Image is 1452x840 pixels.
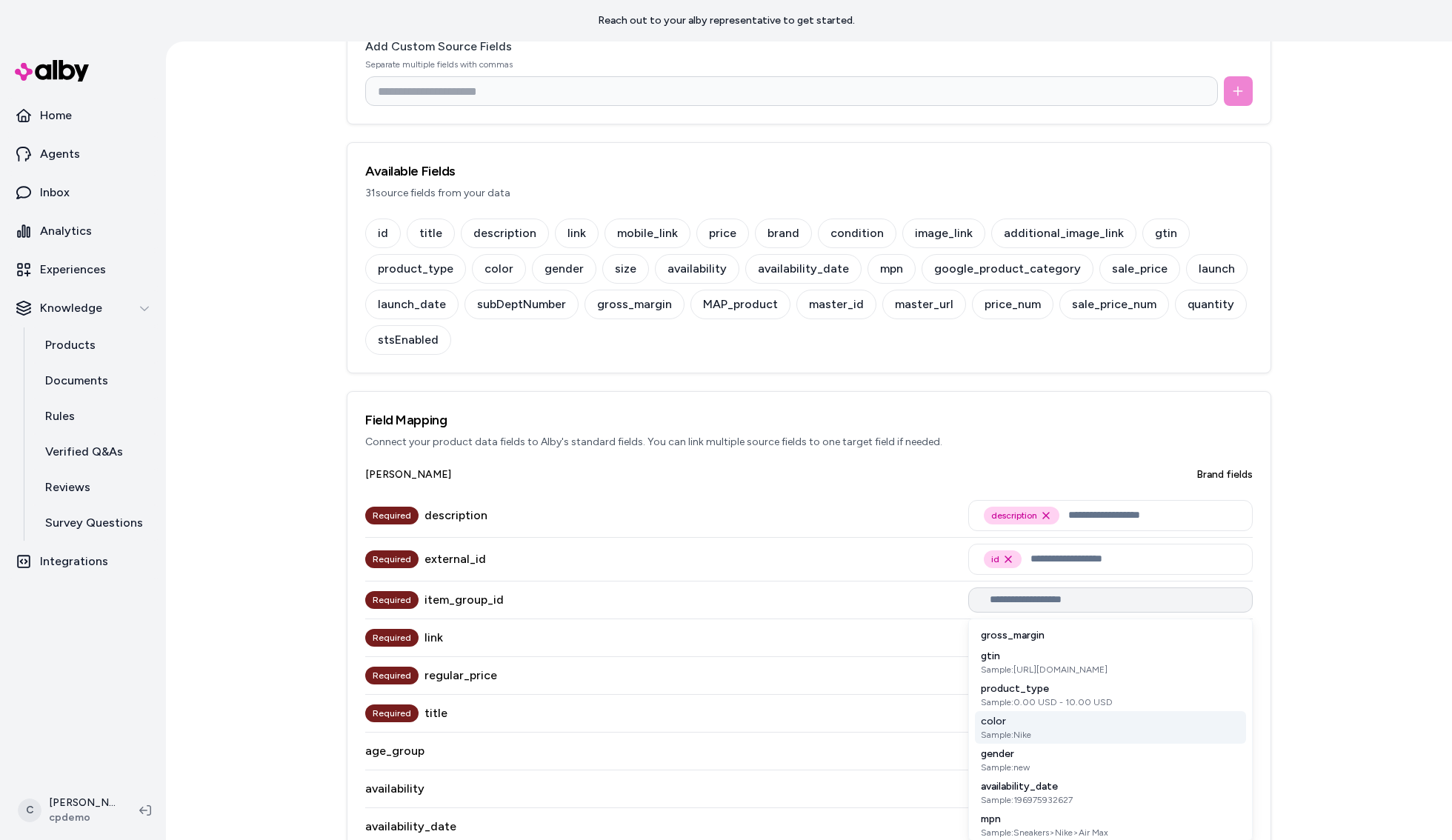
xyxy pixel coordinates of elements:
div: gross_margin [585,290,685,319]
div: title [424,704,447,722]
button: Remove description option [1040,510,1052,521]
p: Verified Q&As [45,443,123,461]
a: Survey Questions [30,505,160,541]
span: Sample: [URL][DOMAIN_NAME] [981,664,1108,676]
label: Add Custom Source Fields [365,39,512,53]
span: gender [981,747,1014,761]
div: condition [818,219,896,248]
span: Sample: 0.00 USD - 10.00 USD [981,696,1113,708]
div: availability [365,780,424,798]
div: sale_price_num [1059,290,1169,319]
div: additional_image_link [991,219,1136,248]
p: Survey Questions [45,514,143,532]
p: Knowledge [40,299,102,317]
span: description [991,510,1037,521]
a: Integrations [6,544,160,579]
div: launch_date [365,290,459,319]
div: Required [365,704,419,722]
div: id [365,219,401,248]
span: C [18,799,41,822]
a: Agents [6,136,160,172]
div: availability_date [365,818,456,836]
div: master_id [796,290,876,319]
div: link [424,629,443,647]
p: Rules [45,407,75,425]
div: price [696,219,749,248]
div: description [461,219,549,248]
div: MAP_product [690,290,790,319]
div: launch [1186,254,1248,284]
span: Sample: 196975932627 [981,794,1073,806]
img: alby Logo [15,60,89,81]
div: size [602,254,649,284]
div: regular_price [424,667,497,684]
div: Required [365,667,419,684]
button: Knowledge [6,290,160,326]
p: Agents [40,145,80,163]
div: Required [365,629,419,647]
div: item_group_id [424,591,504,609]
p: Documents [45,372,108,390]
div: image_link [902,219,985,248]
a: Reviews [30,470,160,505]
div: availability_date [745,254,862,284]
p: Experiences [40,261,106,279]
h3: Field Mapping [365,410,1253,430]
a: Products [30,327,160,363]
span: Brand fields [1196,467,1253,482]
span: mpn [981,812,1001,827]
div: link [555,219,599,248]
div: Required [365,507,419,524]
p: 31 source fields from your data [365,186,1253,201]
div: mobile_link [605,219,690,248]
div: age_group [365,742,424,760]
p: Reviews [45,479,90,496]
a: Home [6,98,160,133]
div: Required [365,591,419,609]
p: Home [40,107,72,124]
div: brand [755,219,812,248]
div: gender [532,254,596,284]
span: Sample: Nike [981,729,1031,741]
a: Documents [30,363,160,399]
div: availability [655,254,739,284]
p: Connect your product data fields to Alby's standard fields. You can link multiple source fields t... [365,435,1253,450]
button: Remove id option [1002,553,1014,565]
a: Verified Q&As [30,434,160,470]
div: master_url [882,290,966,319]
div: price_num [972,290,1053,319]
p: Products [45,336,96,354]
div: external_id [424,550,486,568]
a: Inbox [6,175,160,210]
p: Inbox [40,184,70,201]
p: [PERSON_NAME] [49,796,116,810]
div: subDeptNumber [464,290,579,319]
span: availability_date [981,779,1058,794]
div: quantity [1175,290,1247,319]
span: gross_margin [981,628,1045,643]
div: Required [365,550,419,568]
div: title [407,219,455,248]
div: google_product_category [922,254,1093,284]
div: description [424,507,487,524]
div: mpn [867,254,916,284]
p: Integrations [40,553,108,570]
div: sale_price [1099,254,1180,284]
div: product_type [365,254,466,284]
div: stsEnabled [365,325,451,355]
p: Separate multiple fields with commas [365,59,1253,70]
div: gtin [1142,219,1190,248]
span: [PERSON_NAME] [365,467,451,482]
span: color [981,714,1006,729]
p: Reach out to your alby representative to get started. [598,13,855,28]
a: Experiences [6,252,160,287]
span: gtin [981,649,1000,664]
span: Sample: Sneakers>Nike>Air Max [981,827,1108,839]
span: Sample: new [981,761,1030,773]
div: color [472,254,526,284]
a: Rules [30,399,160,434]
p: Analytics [40,222,92,240]
button: C[PERSON_NAME]cpdemo [9,787,127,834]
span: id [991,553,999,565]
span: cpdemo [49,810,116,825]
